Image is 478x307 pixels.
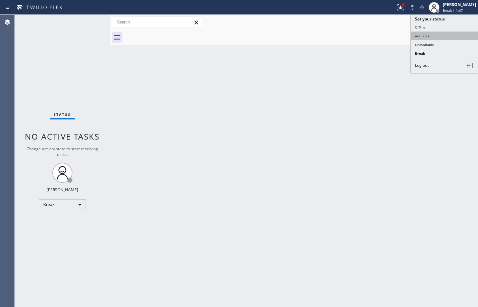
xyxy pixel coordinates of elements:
[39,199,86,210] div: Break
[26,146,98,157] span: Change activity state to start receiving tasks.
[47,187,78,193] div: [PERSON_NAME]
[443,2,476,7] div: [PERSON_NAME]
[54,112,71,117] span: Status
[112,17,202,28] input: Search
[417,3,427,12] button: Mute
[443,8,463,13] span: Break | 1:47
[25,131,100,142] span: No active tasks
